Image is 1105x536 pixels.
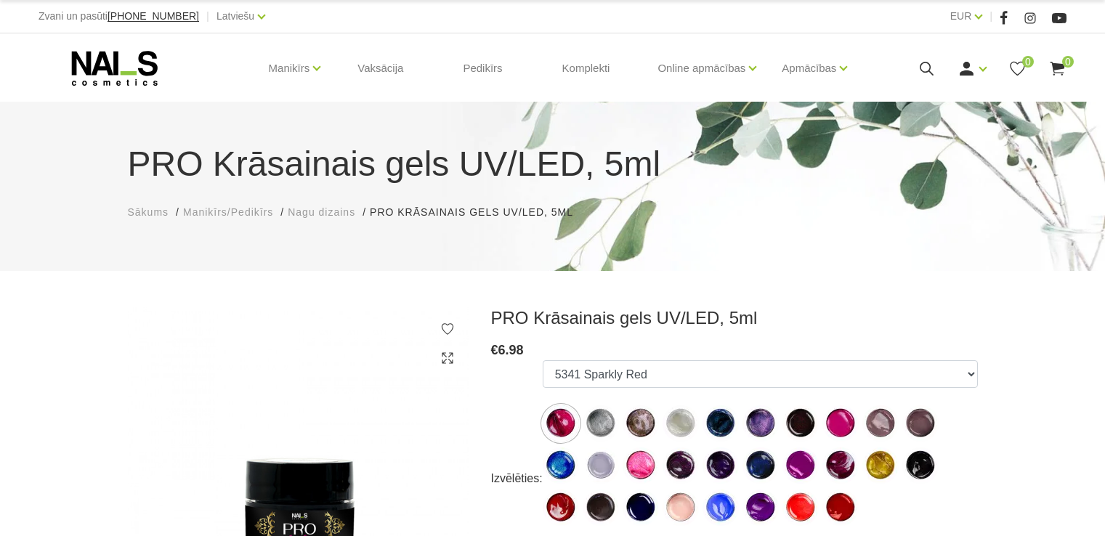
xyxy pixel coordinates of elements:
[183,206,273,218] span: Manikīrs/Pedikīrs
[703,490,739,526] label: Nav atlikumā
[206,7,209,25] span: |
[1062,56,1074,68] span: 0
[782,490,819,526] img: ...
[346,33,415,103] a: Vaksācija
[543,447,579,484] img: ...
[108,10,199,22] span: [PHONE_NUMBER]
[623,490,659,526] img: ...
[703,405,739,442] img: ...
[862,405,899,442] label: Nav atlikumā
[583,447,619,484] label: Nav atlikumā
[782,447,819,484] img: ...
[663,405,699,442] img: ...
[657,39,745,97] a: Online apmācības
[623,405,659,442] img: ...
[822,405,859,442] img: ...
[623,447,659,484] img: ...
[663,490,699,526] img: ...
[491,307,978,329] h3: PRO Krāsainais gels UV/LED, 5ml
[288,206,355,218] span: Nagu dizains
[583,447,619,484] img: ...
[39,7,199,25] div: Zvani un pasūti
[663,447,699,484] img: ...
[1022,56,1034,68] span: 0
[742,447,779,484] img: ...
[742,405,779,442] img: ...
[822,490,859,526] img: ...
[822,447,859,484] label: Nav atlikumā
[583,405,619,442] img: ...
[128,205,169,220] a: Sākums
[742,490,779,526] img: ...
[862,405,899,442] img: ...
[782,405,819,442] img: ...
[1048,60,1066,78] a: 0
[128,206,169,218] span: Sākums
[543,405,579,442] img: ...
[1008,60,1027,78] a: 0
[989,7,992,25] span: |
[543,490,579,526] img: ...
[216,7,254,25] a: Latviešu
[703,490,739,526] img: ...
[183,205,273,220] a: Manikīrs/Pedikīrs
[583,490,619,526] label: Nav atlikumā
[491,343,498,357] span: €
[822,447,859,484] img: ...
[950,7,972,25] a: EUR
[902,447,939,484] img: ...
[498,343,524,357] span: 6.98
[663,405,699,442] label: Nav atlikumā
[491,467,543,490] div: Izvēlēties:
[703,447,739,484] img: ...
[551,33,622,103] a: Komplekti
[583,490,619,526] img: ...
[269,39,310,97] a: Manikīrs
[370,205,588,220] li: PRO Krāsainais gels UV/LED, 5ml
[862,447,899,484] img: ...
[451,33,514,103] a: Pedikīrs
[108,11,199,22] a: [PHONE_NUMBER]
[782,39,836,97] a: Apmācības
[822,490,859,526] label: Nav atlikumā
[288,205,355,220] a: Nagu dizains
[902,405,939,442] img: ...
[128,138,978,190] h1: PRO Krāsainais gels UV/LED, 5ml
